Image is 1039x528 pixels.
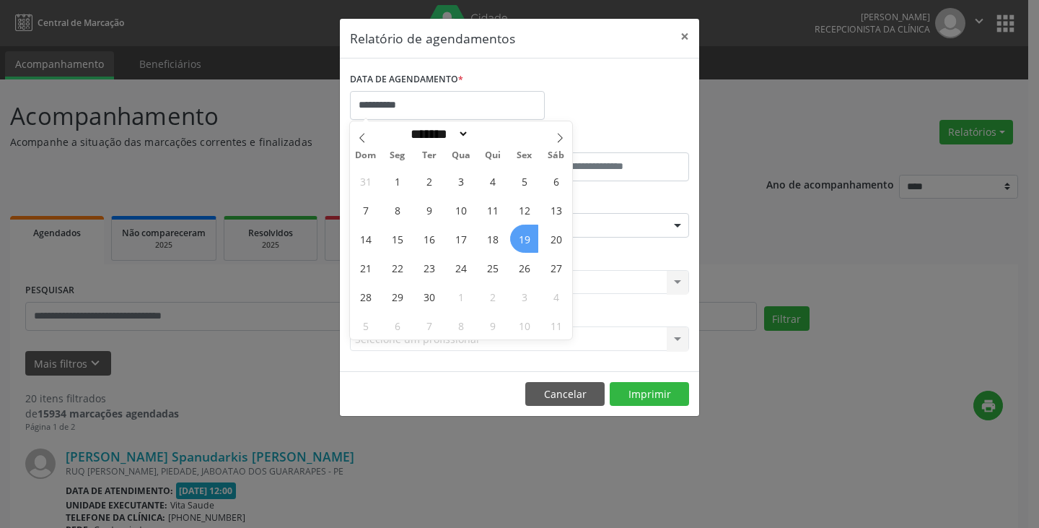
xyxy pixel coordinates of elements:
[383,311,411,339] span: Outubro 6, 2025
[383,167,411,195] span: Setembro 1, 2025
[469,126,517,142] input: Year
[542,311,570,339] span: Outubro 11, 2025
[383,254,411,282] span: Setembro 22, 2025
[351,311,380,339] span: Outubro 5, 2025
[351,167,380,195] span: Agosto 31, 2025
[510,225,538,253] span: Setembro 19, 2025
[478,225,507,253] span: Setembro 18, 2025
[542,254,570,282] span: Setembro 27, 2025
[350,69,463,91] label: DATA DE AGENDAMENTO
[415,254,443,282] span: Setembro 23, 2025
[510,311,538,339] span: Outubro 10, 2025
[351,225,380,253] span: Setembro 14, 2025
[351,254,380,282] span: Setembro 21, 2025
[445,151,477,160] span: Qua
[542,225,570,253] span: Setembro 20, 2025
[351,196,380,224] span: Setembro 7, 2025
[405,126,469,142] select: Month
[447,282,475,311] span: Outubro 1, 2025
[510,196,538,224] span: Setembro 12, 2025
[510,254,538,282] span: Setembro 26, 2025
[351,282,380,311] span: Setembro 28, 2025
[477,151,509,160] span: Qui
[478,254,507,282] span: Setembro 25, 2025
[415,196,443,224] span: Setembro 9, 2025
[447,167,475,195] span: Setembro 3, 2025
[447,311,475,339] span: Outubro 8, 2025
[542,167,570,195] span: Setembro 6, 2025
[383,282,411,311] span: Setembro 29, 2025
[509,151,540,160] span: Sex
[415,282,443,311] span: Setembro 30, 2025
[383,225,411,253] span: Setembro 15, 2025
[415,311,443,339] span: Outubro 7, 2025
[350,29,515,48] h5: Relatório de agendamentos
[478,167,507,195] span: Setembro 4, 2025
[447,254,475,282] span: Setembro 24, 2025
[540,151,572,160] span: Sáb
[670,19,699,54] button: Close
[510,282,538,311] span: Outubro 3, 2025
[415,225,443,253] span: Setembro 16, 2025
[478,311,507,339] span: Outubro 9, 2025
[610,382,689,407] button: Imprimir
[383,196,411,224] span: Setembro 8, 2025
[382,151,413,160] span: Seg
[350,151,382,160] span: Dom
[447,196,475,224] span: Setembro 10, 2025
[415,167,443,195] span: Setembro 2, 2025
[447,225,475,253] span: Setembro 17, 2025
[478,196,507,224] span: Setembro 11, 2025
[478,282,507,311] span: Outubro 2, 2025
[542,196,570,224] span: Setembro 13, 2025
[510,167,538,195] span: Setembro 5, 2025
[523,130,689,152] label: ATÉ
[413,151,445,160] span: Ter
[525,382,605,407] button: Cancelar
[542,282,570,311] span: Outubro 4, 2025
